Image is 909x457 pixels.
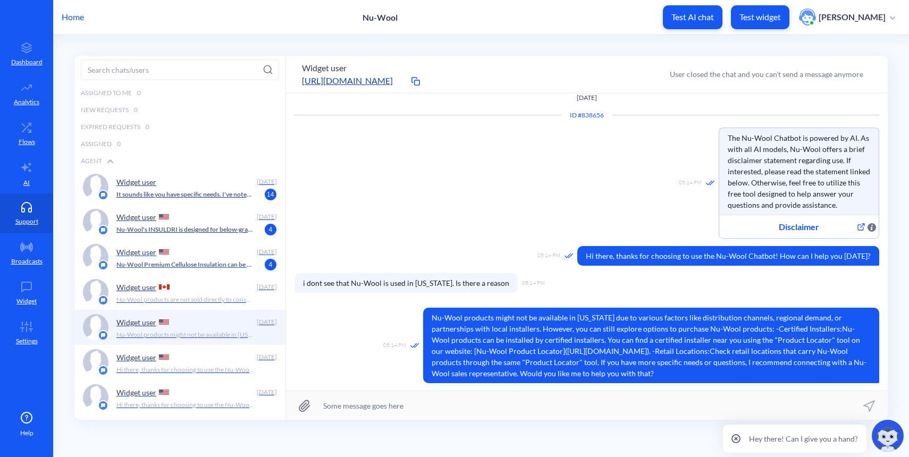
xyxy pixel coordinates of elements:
button: Test widget [731,5,789,29]
p: [PERSON_NAME] [819,11,886,23]
p: Settings [16,336,38,346]
div: [DATE] [256,387,277,397]
p: Widget user [116,353,156,362]
span: 0 [146,122,149,132]
p: Flows [19,137,35,147]
p: Hi there, thanks for choosing to use the Nu-Wool Chatbot! How can I help you [DATE]? [116,400,255,410]
span: Web button. Open link [855,220,868,234]
span: 14 [265,189,276,200]
span: 4 [265,224,276,235]
span: 0 [134,105,138,115]
span: 0 [137,88,141,98]
span: Web button [868,220,876,233]
img: platform icon [98,260,108,270]
p: Test widget [739,12,781,22]
p: [DATE] [294,93,879,103]
a: platform iconWidget user [DATE]Nu-Wool Premium Cellulose Insulation can be applied using the Nu-W... [74,240,285,275]
div: [DATE] [256,247,277,257]
img: platform icon [98,295,108,306]
p: Nu-Wool products might not be available in [US_STATE] due to various factors like distribution ch... [116,330,255,340]
span: Help [20,428,33,438]
p: Widget [16,297,37,306]
p: Test AI chat [671,12,714,22]
img: CA [159,284,170,290]
button: Test AI chat [663,5,722,29]
div: Agent [74,153,285,170]
p: Widget user [116,283,156,292]
div: Assigned [74,136,285,153]
div: Assigned to me [74,84,285,101]
p: Hi there, thanks for choosing to use the Nu-Wool Chatbot! How can I help you [DATE]? [116,365,255,375]
img: platform icon [98,190,108,200]
span: 0 [117,139,121,149]
div: Expired Requests [74,119,285,136]
p: Nu-Wool products are not sold directly to consumers, but you can purchase them through a Nu-Wool ... [116,295,255,304]
p: Hey there! Can I give you a hand? [749,433,858,444]
div: Conversation ID [561,111,612,120]
div: [DATE] [256,212,277,222]
button: Widget user [302,62,347,74]
span: Disclaimer [743,221,855,233]
a: platform iconWidget user [DATE]It sounds like you have specific needs. I've noted your interest i... [74,170,285,205]
span: 05:14 PM [522,279,545,287]
div: [DATE] [256,352,277,362]
span: 05:14 PM [383,341,406,350]
input: Some message goes here [286,391,888,420]
p: Home [62,11,84,23]
span: i dont see that Nu-Wool is used in [US_STATE]. Is there a reason [294,273,518,293]
span: 05:14 PM [679,179,702,188]
a: platform iconWidget user [DATE]Nu-Wool products might not be available in [US_STATE] due to vario... [74,310,285,345]
span: Hi there, thanks for choosing to use the Nu-Wool Chatbot! How can I help you [DATE]? [577,246,879,266]
a: platform iconWidget user [DATE]Hi there, thanks for choosing to use the Nu-Wool Chatbot! How can ... [74,380,285,415]
img: platform icon [98,365,108,376]
input: Search chats/users [81,60,279,80]
img: user photo [799,9,816,26]
img: US [159,249,169,255]
p: Analytics [14,97,39,107]
span: The Nu-Wool Chatbot is powered by AI. As with all AI models, Nu-Wool offers a brief disclaimer st... [719,128,879,215]
span: 05:14 PM [537,251,560,260]
img: platform icon [98,400,108,411]
img: US [159,390,169,395]
img: US [159,214,169,219]
p: It sounds like you have specific needs. I've noted your interest in contacting a representative. ... [116,190,255,199]
p: Nu-Wool [363,12,398,22]
a: [URL][DOMAIN_NAME] [302,74,408,87]
a: platform iconWidget user [DATE]Hi there, thanks for choosing to use the Nu-Wool Chatbot! How can ... [74,345,285,380]
img: US [159,319,169,325]
button: user photo[PERSON_NAME] [794,7,900,27]
p: Nu-Wool's INSULDRI is designed for below-grade applications, which means it is used on exterior w... [116,225,255,234]
div: [DATE] [256,177,277,187]
p: Widget user [116,318,156,327]
p: Support [15,217,38,226]
img: platform icon [98,330,108,341]
div: User closed the chat and you can’t send a message anymore [670,69,863,80]
p: AI [23,178,30,188]
img: platform icon [98,225,108,235]
p: Broadcasts [11,257,43,266]
a: platform iconWidget user [DATE]Nu-Wool products are not sold directly to consumers, but you can p... [74,275,285,310]
span: Nu-Wool products might not be available in [US_STATE] due to various factors like distribution ch... [423,308,879,383]
p: Widget user [116,213,156,222]
p: Widget user [116,248,156,257]
p: Widget user [116,177,156,187]
img: copilot-icon.svg [872,420,904,452]
span: 4 [265,259,276,270]
p: Dashboard [11,57,43,67]
div: New Requests [74,101,285,119]
div: [DATE] [256,317,277,327]
div: [DATE] [256,282,277,292]
p: Widget user [116,388,156,397]
img: US [159,354,169,360]
a: platform iconWidget user [DATE]Nu-Wool's INSULDRI is designed for below-grade applications, which... [74,205,285,240]
p: Nu-Wool Premium Cellulose Insulation can be applied using the Nu-Wool WALLSEAL System, which is a... [116,260,255,269]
